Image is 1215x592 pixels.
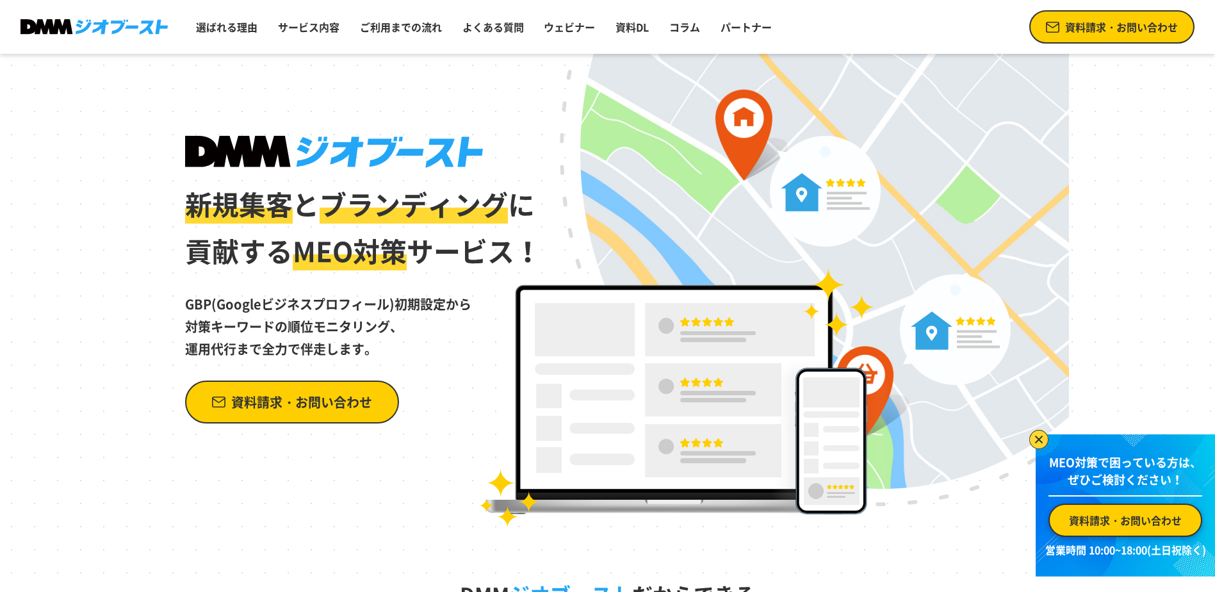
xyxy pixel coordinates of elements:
[1029,10,1195,44] a: 資料請求・お問い合わせ
[1065,19,1178,35] span: 資料請求・お問い合わせ
[185,275,542,360] p: GBP(Googleビジネスプロフィール)初期設定から 対策キーワードの順位モニタリング、 運用代行まで全力で伴走します。
[185,136,542,275] h1: と に 貢献する サービス！
[1048,454,1202,497] p: MEO対策で困っている方は、 ぜひご検討ください！
[1069,513,1182,528] span: 資料請求・お問い合わせ
[20,19,168,35] img: DMMジオブースト
[320,184,508,224] span: ブランディング
[539,14,600,40] a: ウェビナー
[1048,504,1202,537] a: 資料請求・お問い合わせ
[664,14,705,40] a: コラム
[185,136,483,168] img: DMMジオブースト
[610,14,654,40] a: 資料DL
[185,381,399,423] a: 資料請求・お問い合わせ
[231,391,372,413] span: 資料請求・お問い合わせ
[457,14,529,40] a: よくある質問
[185,184,293,224] span: 新規集客
[1043,542,1207,557] p: 営業時間 10:00~18:00(土日祝除く)
[1029,430,1048,449] img: バナーを閉じる
[191,14,263,40] a: 選ばれる理由
[293,231,407,270] span: MEO対策
[715,14,777,40] a: パートナー
[355,14,447,40] a: ご利用までの流れ
[273,14,345,40] a: サービス内容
